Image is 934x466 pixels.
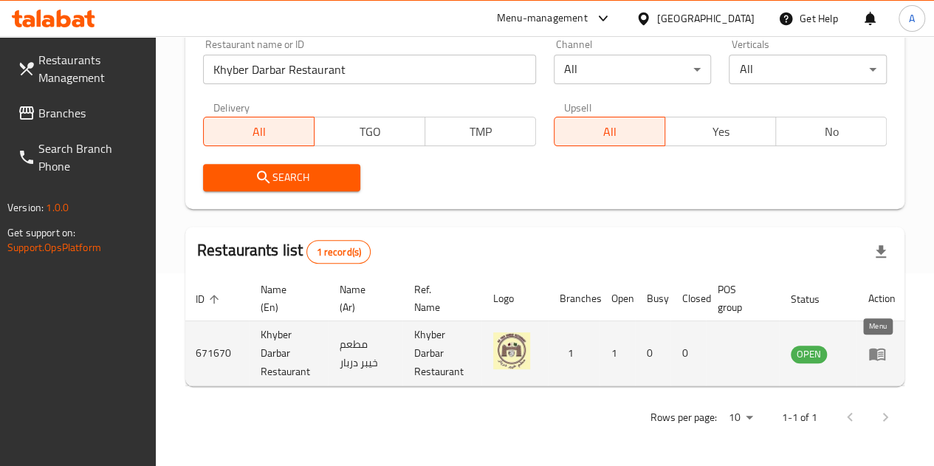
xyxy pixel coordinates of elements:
img: Khyber Darbar Restaurant [493,332,530,369]
th: Action [856,276,907,321]
span: A [909,10,915,27]
button: Yes [665,117,776,146]
span: Name (Ar) [340,281,385,316]
span: Search Branch Phone [38,140,144,175]
input: Search for restaurant name or ID.. [203,55,536,84]
button: All [203,117,315,146]
td: Khyber Darbar Restaurant [402,321,481,386]
a: Branches [6,95,156,131]
span: Name (En) [261,281,310,316]
span: All [210,121,309,143]
button: TGO [314,117,425,146]
p: 1-1 of 1 [782,408,817,427]
td: 1 [548,321,600,386]
a: Restaurants Management [6,42,156,95]
label: Delivery [213,102,250,112]
td: 0 [635,321,670,386]
td: مطعم خيبر دربار [328,321,402,386]
span: Branches [38,104,144,122]
div: [GEOGRAPHIC_DATA] [657,10,755,27]
span: Search [215,168,349,187]
span: TGO [320,121,419,143]
span: POS group [718,281,761,316]
button: TMP [425,117,536,146]
span: Get support on: [7,223,75,242]
h2: Restaurants list [197,239,371,264]
div: All [554,55,712,84]
button: Search [203,164,361,191]
div: Export file [863,234,899,270]
span: Ref. Name [414,281,464,316]
th: Busy [635,276,670,321]
span: Restaurants Management [38,51,144,86]
span: Yes [671,121,770,143]
div: Menu-management [497,10,588,27]
div: All [729,55,887,84]
div: OPEN [791,346,827,363]
span: No [782,121,881,143]
a: Search Branch Phone [6,131,156,184]
td: 1 [600,321,635,386]
span: ID [196,290,224,308]
a: Support.OpsPlatform [7,238,101,257]
span: TMP [431,121,530,143]
span: Version: [7,198,44,217]
span: Status [791,290,839,308]
table: enhanced table [184,276,907,386]
span: All [560,121,659,143]
th: Closed [670,276,706,321]
td: 0 [670,321,706,386]
th: Logo [481,276,548,321]
td: 671670 [184,321,249,386]
span: OPEN [791,346,827,363]
td: Khyber Darbar Restaurant [249,321,328,386]
button: All [554,117,665,146]
div: Rows per page: [723,407,758,429]
span: 1.0.0 [46,198,69,217]
span: 1 record(s) [307,245,370,259]
p: Rows per page: [650,408,717,427]
div: Total records count [306,240,371,264]
th: Branches [548,276,600,321]
button: No [775,117,887,146]
label: Upsell [564,102,591,112]
th: Open [600,276,635,321]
